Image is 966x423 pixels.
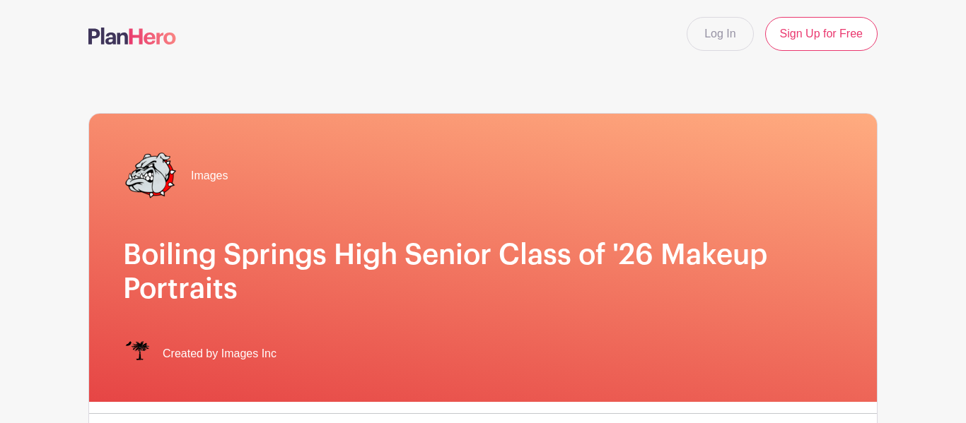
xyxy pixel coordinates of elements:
[123,148,180,204] img: bshs%20transp..png
[123,340,151,368] img: IMAGES%20logo%20transparenT%20PNG%20s.png
[163,345,277,362] span: Created by Images Inc
[191,167,228,184] span: Images
[123,238,843,306] h1: Boiling Springs High Senior Class of '26 Makeup Portraits
[687,17,753,51] a: Log In
[88,28,176,44] img: logo-507f7623f17ff9eddc593b1ce0a138ce2505c220e1c5a4e2b4648c50719b7d32.svg
[765,17,878,51] a: Sign Up for Free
